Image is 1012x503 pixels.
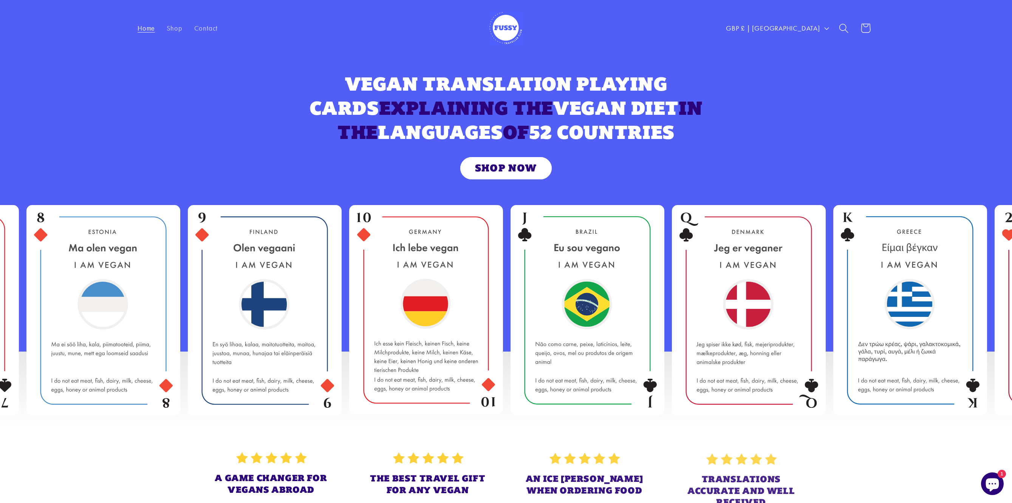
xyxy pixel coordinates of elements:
[726,23,820,33] span: GBP £ | [GEOGRAPHIC_DATA]
[194,24,218,32] span: Contact
[209,472,333,495] h3: A GAME CHANGER FOR VEGANS ABROAD
[195,213,334,408] img: Card
[518,213,657,408] img: Card
[379,96,553,120] span: EXPLAINING THE
[161,18,188,39] a: Shop
[188,18,224,39] a: Contact
[979,472,1006,497] inbox-online-store-chat: Shopify online store chat
[138,24,155,32] span: Home
[167,24,182,32] span: Shop
[485,8,527,49] a: Fussy Traveller Club
[720,19,833,37] button: GBP £ | [GEOGRAPHIC_DATA]
[279,72,733,145] h2: VEGAN TRANSLATION PLAYING CARDS VEGAN DIET LANGUAGES 52 COUNTRIES
[357,213,495,407] img: Card
[337,96,703,144] span: IN THE
[679,213,818,408] img: Card
[460,157,552,179] a: SHOP NOW
[522,472,647,495] h3: AN ICE [PERSON_NAME] WHEN ORDERING FOOD
[503,120,529,144] span: OF
[34,213,173,408] img: Card
[833,17,855,39] summary: Search
[841,213,980,408] img: Card
[489,11,523,45] img: Fussy Traveller Club
[132,18,161,39] a: Home
[365,472,490,495] h3: THE BEST TRAVEL GIFT FOR ANY VEGAN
